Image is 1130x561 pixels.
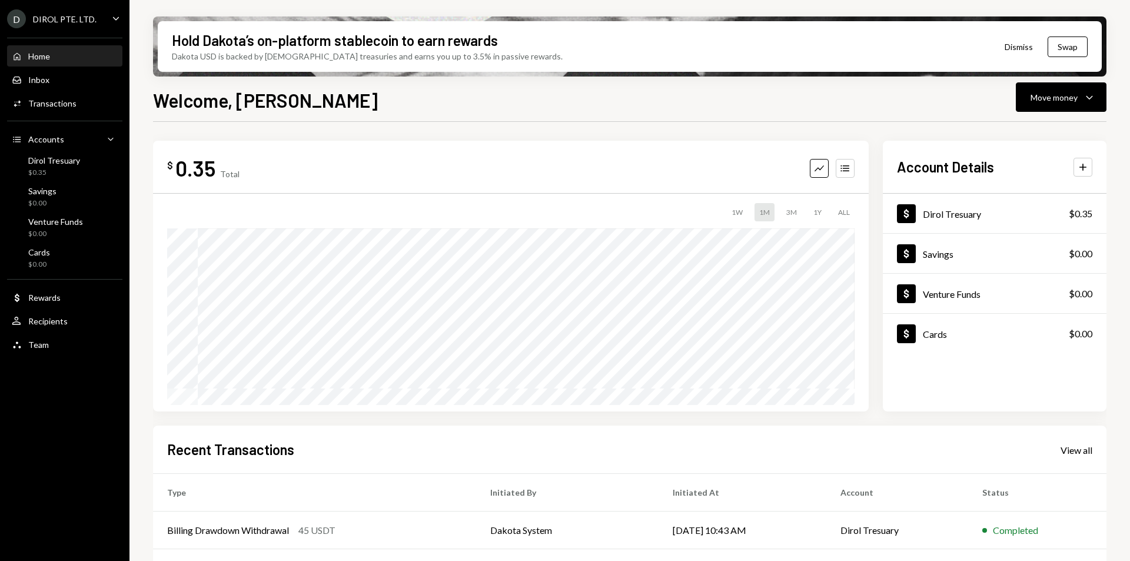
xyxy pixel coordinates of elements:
button: Dismiss [990,33,1048,61]
div: $0.35 [1069,207,1092,221]
div: $0.35 [28,168,80,178]
a: Accounts [7,128,122,150]
div: Total [220,169,240,179]
div: View all [1061,444,1092,456]
div: $0.00 [1069,327,1092,341]
div: Dirol Tresuary [923,208,981,220]
a: Dirol Tresuary$0.35 [883,194,1106,233]
div: 3M [782,203,802,221]
a: Cards$0.00 [883,314,1106,353]
a: Team [7,334,122,355]
div: DIROL PTE. LTD. [33,14,97,24]
div: Savings [28,186,56,196]
a: Recipients [7,310,122,331]
a: Savings$0.00 [7,182,122,211]
td: Dakota System [476,512,659,549]
div: Accounts [28,134,64,144]
div: Move money [1031,91,1078,104]
div: $0.00 [28,260,50,270]
h1: Welcome, [PERSON_NAME] [153,88,378,112]
th: Account [826,474,969,512]
div: $0.00 [1069,247,1092,261]
a: View all [1061,443,1092,456]
div: 45 USDT [298,523,335,537]
div: Billing Drawdown Withdrawal [167,523,289,537]
td: Dirol Tresuary [826,512,969,549]
div: Team [28,340,49,350]
div: Cards [28,247,50,257]
a: Dirol Tresuary$0.35 [7,152,122,180]
a: Transactions [7,92,122,114]
a: Rewards [7,287,122,308]
div: Rewards [28,293,61,303]
th: Type [153,474,476,512]
a: Inbox [7,69,122,90]
div: Savings [923,248,953,260]
div: $0.00 [1069,287,1092,301]
div: $ [167,160,173,171]
div: $0.00 [28,229,83,239]
div: Home [28,51,50,61]
div: Transactions [28,98,77,108]
div: Inbox [28,75,49,85]
th: Initiated By [476,474,659,512]
div: 0.35 [175,155,215,181]
a: Home [7,45,122,67]
div: Hold Dakota’s on-platform stablecoin to earn rewards [172,31,498,50]
div: Recipients [28,316,68,326]
div: Dirol Tresuary [28,155,80,165]
div: $0.00 [28,198,56,208]
div: 1Y [809,203,826,221]
div: Venture Funds [28,217,83,227]
th: Status [968,474,1106,512]
a: Cards$0.00 [7,244,122,272]
div: Dakota USD is backed by [DEMOGRAPHIC_DATA] treasuries and earns you up to 3.5% in passive rewards. [172,50,563,62]
td: [DATE] 10:43 AM [659,512,826,549]
div: D [7,9,26,28]
button: Move money [1016,82,1106,112]
div: 1W [727,203,747,221]
th: Initiated At [659,474,826,512]
div: Completed [993,523,1038,537]
h2: Recent Transactions [167,440,294,459]
button: Swap [1048,36,1088,57]
h2: Account Details [897,157,994,177]
div: 1M [755,203,775,221]
a: Savings$0.00 [883,234,1106,273]
div: ALL [833,203,855,221]
div: Venture Funds [923,288,981,300]
a: Venture Funds$0.00 [883,274,1106,313]
div: Cards [923,328,947,340]
a: Venture Funds$0.00 [7,213,122,241]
